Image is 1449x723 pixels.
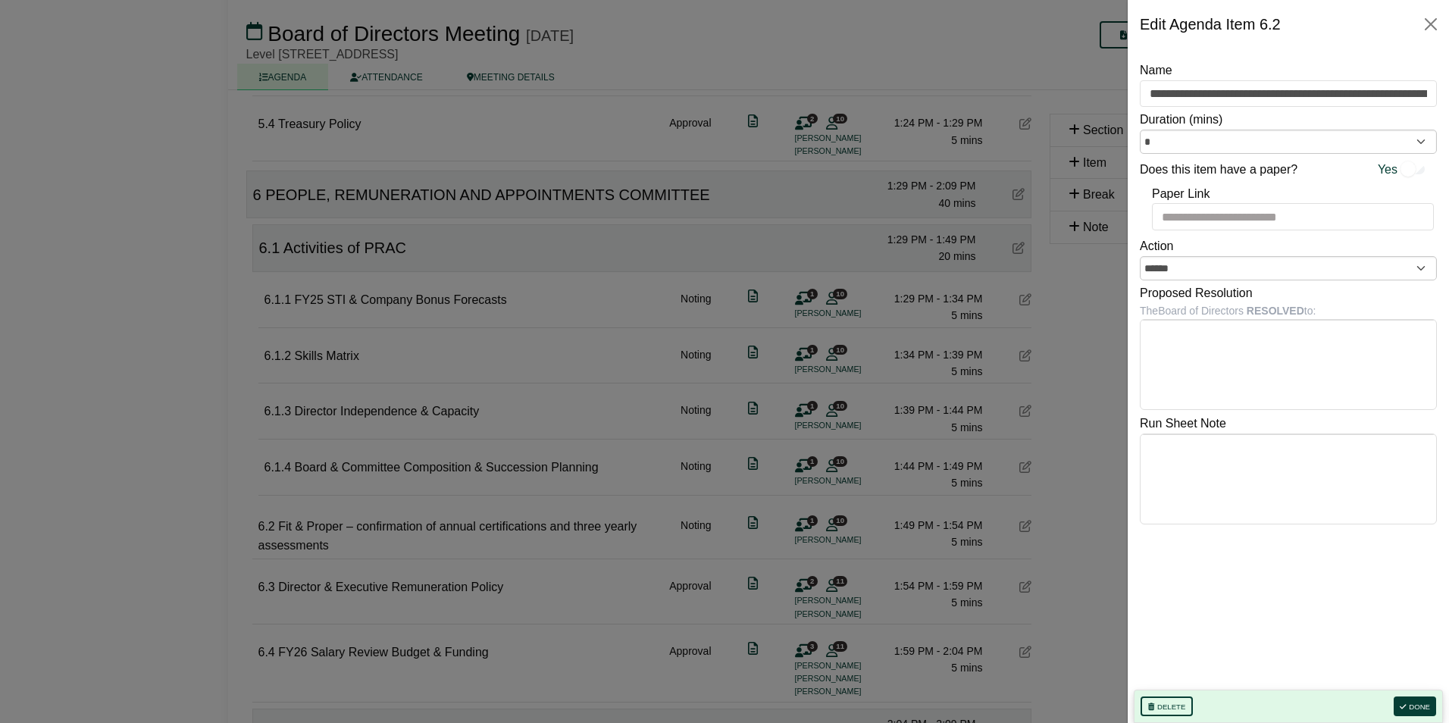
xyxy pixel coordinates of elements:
[1140,12,1281,36] div: Edit Agenda Item 6.2
[1378,160,1397,180] span: Yes
[1140,302,1437,319] div: The Board of Directors to:
[1140,414,1226,433] label: Run Sheet Note
[1140,61,1172,80] label: Name
[1140,283,1253,303] label: Proposed Resolution
[1152,184,1210,204] label: Paper Link
[1247,305,1304,317] b: RESOLVED
[1419,12,1443,36] button: Close
[1394,696,1436,716] button: Done
[1141,696,1193,716] button: Delete
[1140,236,1173,256] label: Action
[1140,160,1297,180] label: Does this item have a paper?
[1140,110,1222,130] label: Duration (mins)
